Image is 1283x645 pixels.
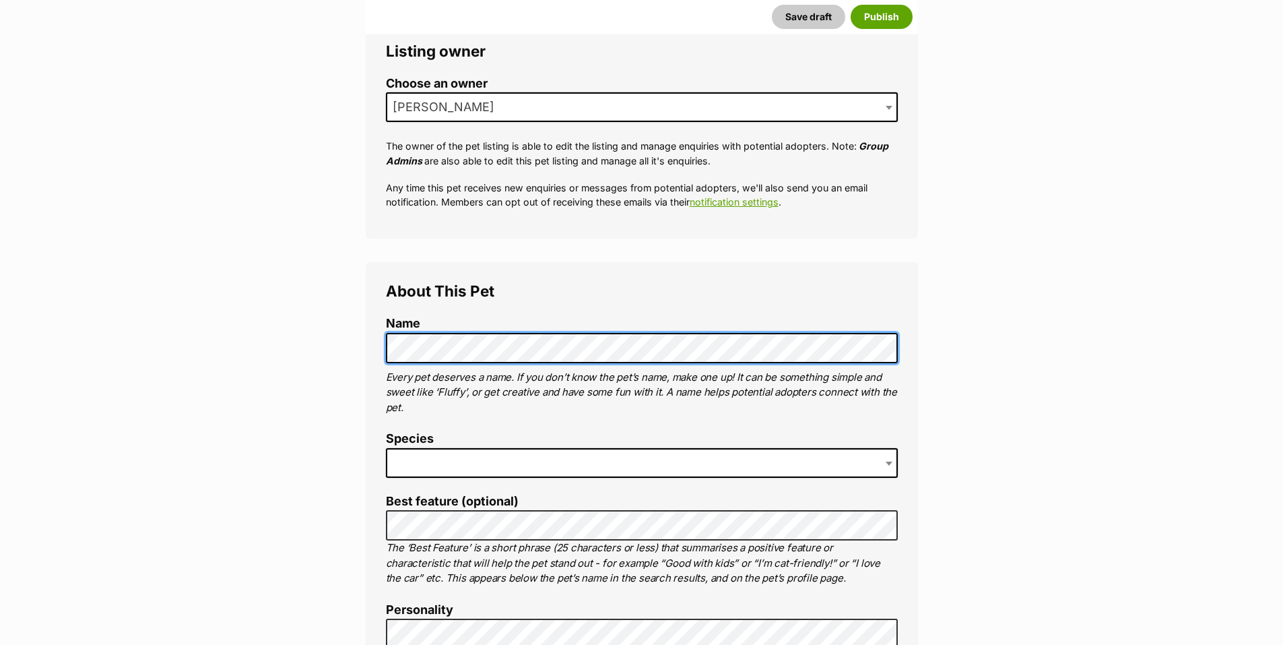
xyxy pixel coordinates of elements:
[386,541,898,586] p: The ‘Best Feature’ is a short phrase (25 characters or less) that summarises a positive feature o...
[386,140,888,166] em: Group Admins
[386,603,898,617] label: Personality
[851,5,913,29] button: Publish
[386,432,898,446] label: Species
[386,42,486,60] span: Listing owner
[386,181,898,210] p: Any time this pet receives new enquiries or messages from potential adopters, we'll also send you...
[386,92,898,122] span: Emma Perry
[386,139,898,168] p: The owner of the pet listing is able to edit the listing and manage enquiries with potential adop...
[386,495,898,509] label: Best feature (optional)
[772,5,845,29] button: Save draft
[386,282,494,300] span: About This Pet
[386,370,898,416] p: Every pet deserves a name. If you don’t know the pet’s name, make one up! It can be something sim...
[386,317,898,331] label: Name
[387,98,508,117] span: Emma Perry
[690,196,779,208] a: notification settings
[386,77,898,91] label: Choose an owner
